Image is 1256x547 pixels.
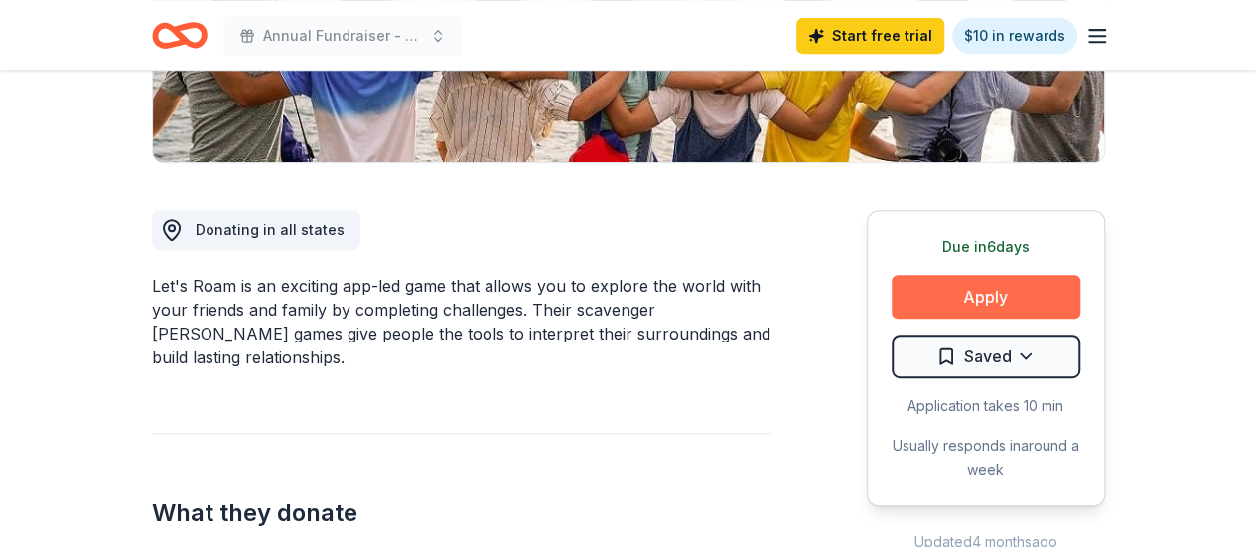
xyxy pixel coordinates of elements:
button: Annual Fundraiser - School Improvements & Teacher Grants [223,16,462,56]
span: Annual Fundraiser - School Improvements & Teacher Grants [263,24,422,48]
a: Start free trial [796,18,944,54]
div: Application takes 10 min [892,394,1080,418]
span: Saved [964,343,1012,369]
a: $10 in rewards [952,18,1077,54]
button: Saved [892,335,1080,378]
h2: What they donate [152,497,771,529]
button: Apply [892,275,1080,319]
a: Home [152,12,208,59]
div: Usually responds in around a week [892,434,1080,481]
span: Donating in all states [196,221,345,238]
div: Due in 6 days [892,235,1080,259]
div: Let's Roam is an exciting app-led game that allows you to explore the world with your friends and... [152,274,771,369]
